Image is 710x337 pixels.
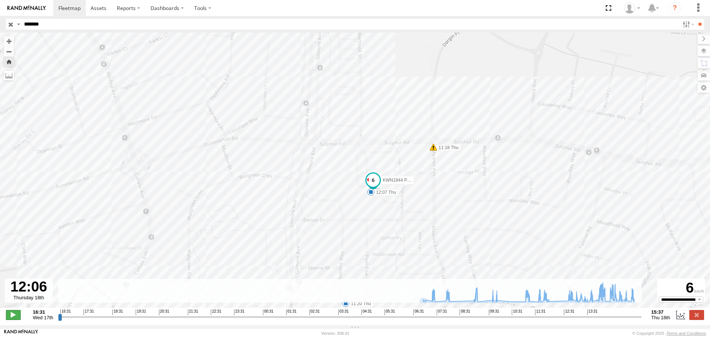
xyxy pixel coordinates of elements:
[84,309,94,315] span: 17:31
[385,309,395,315] span: 05:31
[651,309,670,315] strong: 15:37
[33,315,53,320] span: Wed 17th Sep 2025
[512,309,522,315] span: 10:31
[263,309,273,315] span: 00:31
[112,309,123,315] span: 18:31
[413,309,424,315] span: 06:31
[6,310,21,320] label: Play/Stop
[4,46,14,57] button: Zoom out
[60,309,71,315] span: 16:31
[535,309,545,315] span: 11:31
[587,309,598,315] span: 13:31
[689,310,704,320] label: Close
[346,300,373,307] label: 11:20 Thu
[361,309,372,315] span: 04:31
[460,309,470,315] span: 08:31
[4,57,14,67] button: Zoom Home
[159,309,169,315] span: 20:31
[669,2,681,14] i: ?
[4,70,14,81] label: Measure
[234,309,244,315] span: 23:31
[437,309,447,315] span: 07:31
[321,331,349,336] div: Version: 308.01
[338,309,349,315] span: 03:31
[383,178,416,183] span: KWN1944 Parks
[658,280,704,296] div: 6
[564,309,574,315] span: 12:31
[136,309,146,315] span: 19:31
[286,309,297,315] span: 01:31
[310,309,320,315] span: 02:31
[651,315,670,320] span: Thu 18th Sep 2025
[33,309,53,315] strong: 16:31
[16,19,21,30] label: Search Query
[680,19,696,30] label: Search Filter Options
[489,309,499,315] span: 09:31
[188,309,198,315] span: 21:31
[433,144,461,151] label: 11:18 Thu
[632,331,706,336] div: © Copyright 2025 -
[211,309,221,315] span: 22:31
[621,3,643,14] div: Andrew Fisher
[4,330,38,337] a: Visit our Website
[371,189,398,196] label: 12:07 Thu
[697,82,710,93] label: Map Settings
[667,331,706,336] a: Terms and Conditions
[4,36,14,46] button: Zoom in
[7,6,46,11] img: rand-logo.svg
